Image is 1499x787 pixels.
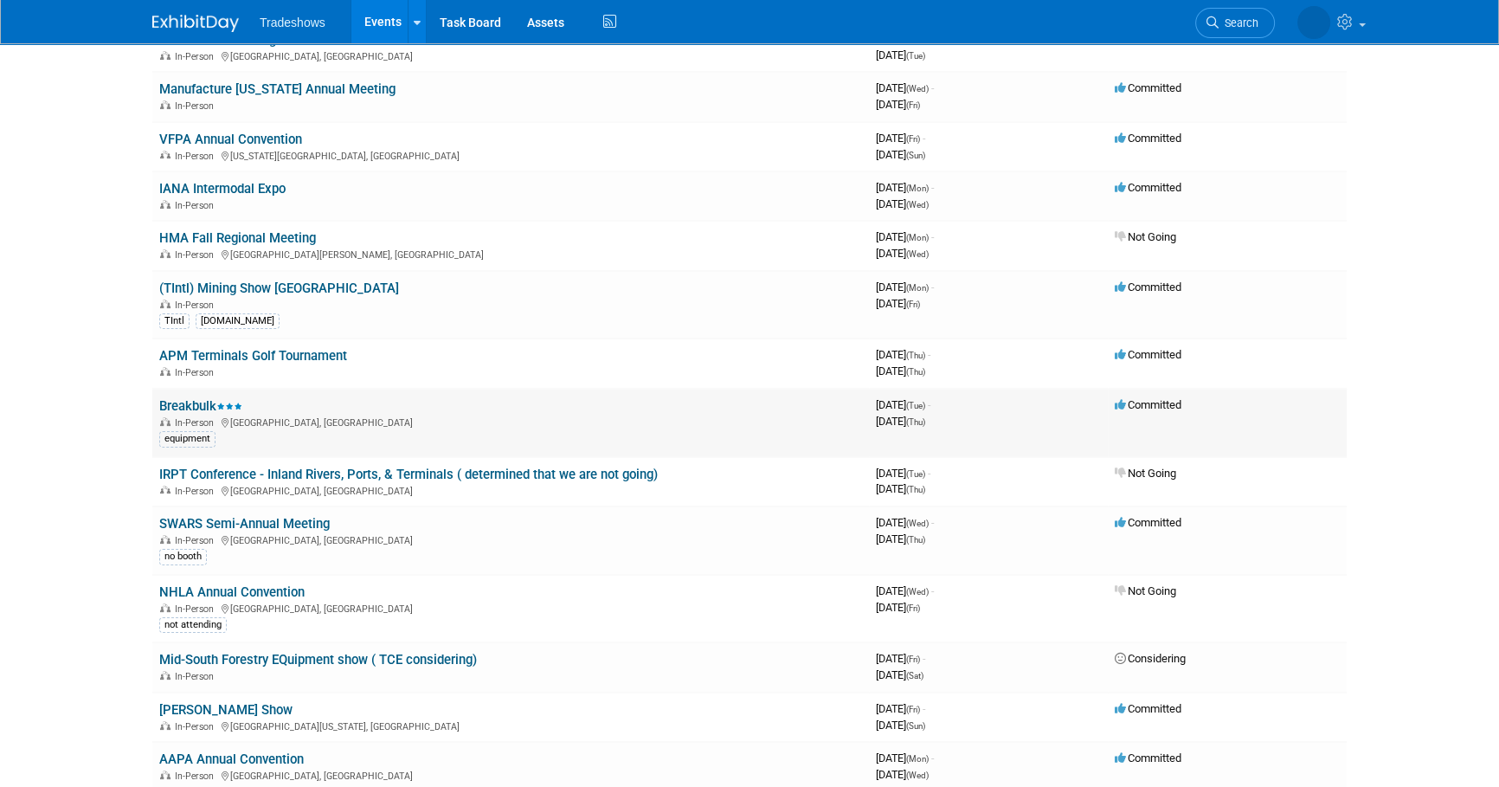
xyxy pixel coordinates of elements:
[906,100,920,110] span: (Fri)
[159,181,286,197] a: IANA Intermodal Expo
[1115,516,1181,529] span: Committed
[876,702,925,715] span: [DATE]
[876,398,930,411] span: [DATE]
[160,603,170,612] img: In-Person Event
[175,200,219,211] span: In-Person
[876,297,920,310] span: [DATE]
[876,281,934,294] span: [DATE]
[928,398,930,411] span: -
[160,486,170,494] img: In-Person Event
[923,132,925,145] span: -
[175,100,219,112] span: In-Person
[1115,467,1176,480] span: Not Going
[906,671,923,681] span: (Sat)
[175,721,219,732] span: In-Person
[1115,752,1181,764] span: Committed
[876,348,930,361] span: [DATE]
[1115,181,1181,194] span: Committed
[160,51,170,60] img: In-Person Event
[876,197,929,210] span: [DATE]
[159,532,862,546] div: [GEOGRAPHIC_DATA], [GEOGRAPHIC_DATA]
[159,81,396,97] a: Manufacture [US_STATE] Annual Meeting
[876,48,925,61] span: [DATE]
[159,281,399,296] a: (TIntl) Mining Show [GEOGRAPHIC_DATA]
[1195,8,1275,38] a: Search
[260,16,325,29] span: Tradeshows
[159,431,216,447] div: equipment
[928,32,930,45] span: -
[175,671,219,682] span: In-Person
[175,771,219,782] span: In-Person
[906,401,925,410] span: (Tue)
[931,230,934,243] span: -
[159,601,862,615] div: [GEOGRAPHIC_DATA], [GEOGRAPHIC_DATA]
[160,367,170,376] img: In-Person Event
[876,415,925,428] span: [DATE]
[1115,132,1181,145] span: Committed
[906,283,929,293] span: (Mon)
[1297,6,1330,39] img: Matlyn Lowrey
[159,467,658,482] a: IRPT Conference - Inland Rivers, Ports, & Terminals ( determined that we are not going)
[876,752,934,764] span: [DATE]
[160,721,170,730] img: In-Person Event
[906,134,920,144] span: (Fri)
[906,485,925,494] span: (Thu)
[876,132,925,145] span: [DATE]
[876,652,925,665] span: [DATE]
[906,603,920,613] span: (Fri)
[906,184,929,193] span: (Mon)
[876,247,929,260] span: [DATE]
[160,417,170,426] img: In-Person Event
[876,768,929,781] span: [DATE]
[928,467,930,480] span: -
[1115,230,1176,243] span: Not Going
[876,364,925,377] span: [DATE]
[160,535,170,544] img: In-Person Event
[159,516,330,532] a: SWARS Semi-Annual Meeting
[876,148,925,161] span: [DATE]
[159,483,862,497] div: [GEOGRAPHIC_DATA], [GEOGRAPHIC_DATA]
[876,584,934,597] span: [DATE]
[159,247,862,261] div: [GEOGRAPHIC_DATA][PERSON_NAME], [GEOGRAPHIC_DATA]
[175,535,219,546] span: In-Person
[1219,16,1258,29] span: Search
[159,230,316,246] a: HMA Fall Regional Meeting
[876,668,923,681] span: [DATE]
[1115,652,1186,665] span: Considering
[931,752,934,764] span: -
[906,721,925,731] span: (Sun)
[1115,584,1176,597] span: Not Going
[906,771,929,780] span: (Wed)
[159,48,862,62] div: [GEOGRAPHIC_DATA], [GEOGRAPHIC_DATA]
[906,84,929,94] span: (Wed)
[906,754,929,764] span: (Mon)
[160,249,170,258] img: In-Person Event
[159,719,862,732] div: [GEOGRAPHIC_DATA][US_STATE], [GEOGRAPHIC_DATA]
[159,752,304,767] a: AAPA Annual Convention
[906,417,925,427] span: (Thu)
[160,200,170,209] img: In-Person Event
[175,300,219,311] span: In-Person
[906,535,925,545] span: (Thu)
[906,519,929,528] span: (Wed)
[1115,398,1181,411] span: Committed
[159,398,242,414] a: Breakbulk
[906,705,920,714] span: (Fri)
[931,584,934,597] span: -
[159,132,302,147] a: VFPA Annual Convention
[159,148,862,162] div: [US_STATE][GEOGRAPHIC_DATA], [GEOGRAPHIC_DATA]
[1115,281,1181,294] span: Committed
[876,81,934,94] span: [DATE]
[160,300,170,308] img: In-Person Event
[906,300,920,309] span: (Fri)
[1115,81,1181,94] span: Committed
[906,233,929,242] span: (Mon)
[160,771,170,779] img: In-Person Event
[175,417,219,429] span: In-Person
[876,601,920,614] span: [DATE]
[876,516,934,529] span: [DATE]
[152,15,239,32] img: ExhibitDay
[160,100,170,109] img: In-Person Event
[876,482,925,495] span: [DATE]
[906,587,929,597] span: (Wed)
